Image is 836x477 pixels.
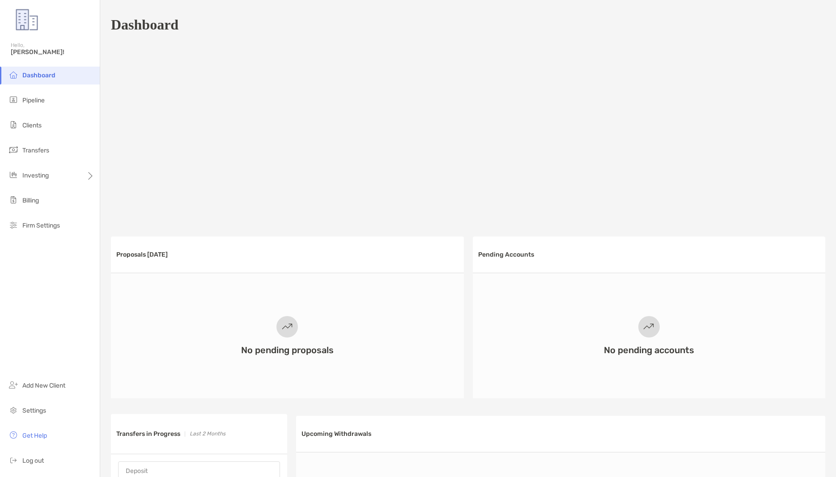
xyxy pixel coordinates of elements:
img: settings icon [8,405,19,415]
span: [PERSON_NAME]! [11,48,94,56]
img: dashboard icon [8,69,19,80]
img: get-help icon [8,430,19,440]
span: Billing [22,197,39,204]
span: Dashboard [22,72,55,79]
h3: Pending Accounts [478,251,534,258]
img: investing icon [8,169,19,180]
img: add_new_client icon [8,380,19,390]
h3: Upcoming Withdrawals [301,430,371,438]
img: clients icon [8,119,19,130]
h3: Proposals [DATE] [116,251,168,258]
span: Add New Client [22,382,65,389]
h4: Deposit [126,467,272,475]
span: Settings [22,407,46,414]
p: Last 2 Months [190,428,225,439]
h1: Dashboard [111,17,178,33]
h3: No pending accounts [604,345,694,355]
span: Transfers [22,147,49,154]
span: Pipeline [22,97,45,104]
img: pipeline icon [8,94,19,105]
span: Firm Settings [22,222,60,229]
img: logout icon [8,455,19,465]
h3: No pending proposals [241,345,334,355]
img: Zoe Logo [11,4,43,36]
span: Investing [22,172,49,179]
span: Log out [22,457,44,464]
img: billing icon [8,194,19,205]
span: Get Help [22,432,47,439]
span: Clients [22,122,42,129]
h3: Transfers in Progress [116,430,180,438]
img: transfers icon [8,144,19,155]
img: firm-settings icon [8,220,19,230]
